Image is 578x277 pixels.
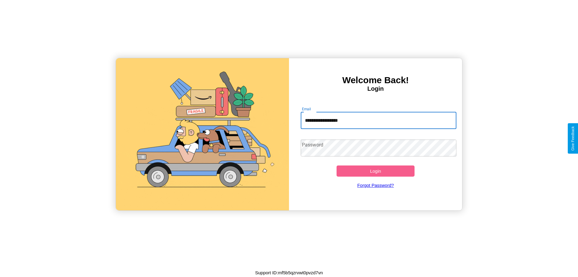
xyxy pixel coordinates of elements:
h4: Login [289,85,462,92]
label: Email [302,106,311,112]
div: Give Feedback [571,126,575,151]
a: Forgot Password? [298,177,454,194]
button: Login [337,165,415,177]
img: gif [116,58,289,210]
h3: Welcome Back! [289,75,462,85]
p: Support ID: mf5b5qzrvwt0pvzd7vn [255,269,323,277]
